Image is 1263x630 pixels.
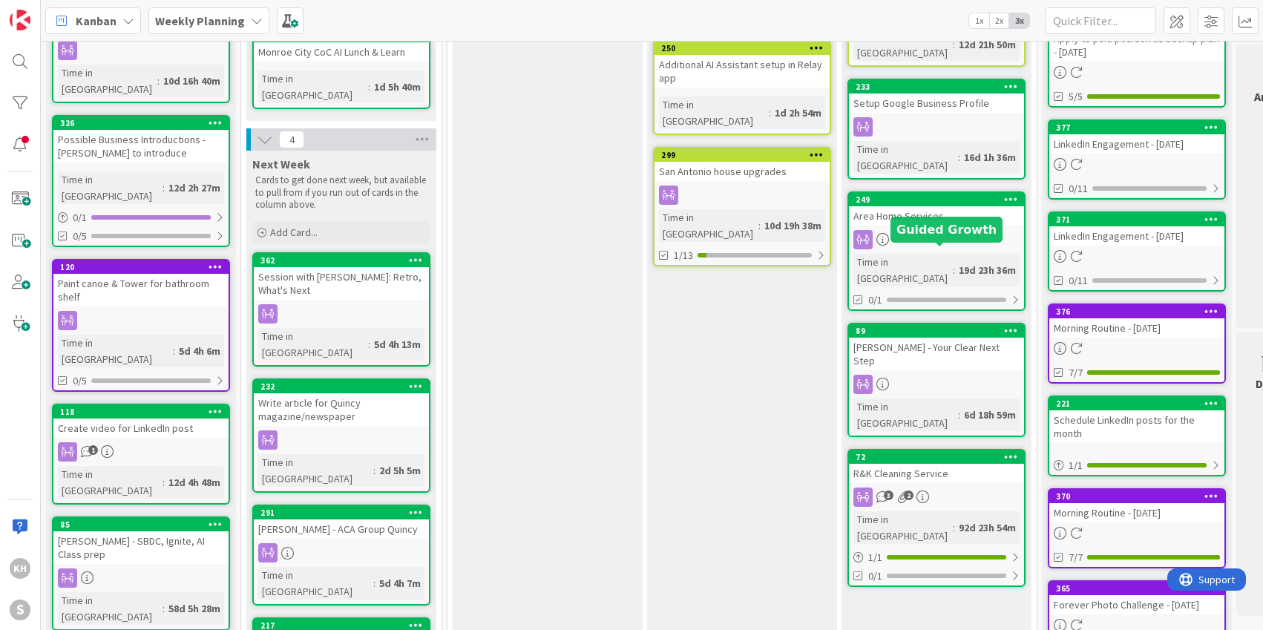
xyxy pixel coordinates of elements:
span: Add Card... [270,226,318,239]
div: 233 [856,82,1024,92]
div: 370 [1056,491,1224,502]
div: Create video for LinkedIn post [53,419,229,438]
div: S [10,600,30,620]
div: 376 [1049,305,1224,318]
span: 7/7 [1069,365,1083,381]
div: 6d 18h 59m [960,407,1020,423]
div: 249 [849,193,1024,206]
div: [PERSON_NAME] - Your Clear Next Step [849,338,1024,370]
div: Time in [GEOGRAPHIC_DATA] [853,398,958,431]
div: 365 [1049,582,1224,595]
div: 19d 23h 36m [955,262,1020,278]
div: 232 [254,380,429,393]
div: Write article for Quincy magazine/newspaper [254,393,429,426]
span: Kanban [76,12,117,30]
div: 250Additional AI Assistant setup in Relay app [655,42,830,88]
span: 2x [989,13,1009,28]
span: 3x [1009,13,1029,28]
span: 1x [969,13,989,28]
b: Weekly Planning [155,13,245,28]
div: 89[PERSON_NAME] - Your Clear Next Step [849,324,1024,370]
div: 362 [260,255,429,266]
div: 1d 2h 54m [771,105,825,121]
div: 58d 5h 28m [165,600,224,617]
span: : [953,519,955,536]
div: 376 [1056,306,1224,317]
div: 299 [655,148,830,162]
div: 371 [1056,214,1224,225]
div: Time in [GEOGRAPHIC_DATA] [853,511,953,544]
div: 232Write article for Quincy magazine/newspaper [254,380,429,426]
div: 85[PERSON_NAME] - SBDC, Ignite, AI Class prep [53,518,229,564]
div: San Antonio house upgrades [655,162,830,181]
div: 1/1 [1049,456,1224,475]
span: : [373,462,375,479]
a: 326Possible Business Introductions - [PERSON_NAME] to introduceTime in [GEOGRAPHIC_DATA]:12d 2h 2... [52,115,230,247]
a: 376Morning Routine - [DATE]7/7 [1048,303,1226,384]
div: Time in [GEOGRAPHIC_DATA] [58,466,163,499]
div: 371 [1049,213,1224,226]
div: 291 [254,506,429,519]
div: Time in [GEOGRAPHIC_DATA] [58,592,163,625]
a: 299San Antonio house upgradesTime in [GEOGRAPHIC_DATA]:10d 19h 38m1/13 [653,147,831,266]
span: 1/13 [674,248,693,263]
a: 89[PERSON_NAME] - Your Clear Next StepTime in [GEOGRAPHIC_DATA]:6d 18h 59m [847,323,1026,437]
span: 0/1 [868,292,882,308]
div: R&K Cleaning Service [849,464,1024,483]
img: Visit kanbanzone.com [10,10,30,30]
div: Time in [GEOGRAPHIC_DATA] [58,65,157,97]
a: 378Monroe City CoC AI Lunch & LearnTime in [GEOGRAPHIC_DATA]:1d 5h 40m [252,27,430,109]
span: : [163,600,165,617]
div: Forever Photo Challenge - [DATE] [1049,595,1224,614]
div: [PERSON_NAME] - SBDC, Ignite, AI Class prep [53,531,229,564]
input: Quick Filter... [1045,7,1156,34]
div: Schedule LinkedIn posts for the month [1049,410,1224,443]
div: 299 [661,150,830,160]
div: 16d 1h 36m [960,149,1020,165]
div: Paint canoe & Tower for bathroom shelf [53,274,229,306]
span: : [163,180,165,196]
div: 2d 5h 5m [375,462,424,479]
div: 5d 4h 13m [370,336,424,352]
span: 0/5 [73,373,87,389]
a: 72R&K Cleaning ServiceTime in [GEOGRAPHIC_DATA]:92d 23h 54m1/10/1 [847,449,1026,587]
div: 85 [60,519,229,530]
div: 299San Antonio house upgrades [655,148,830,181]
h5: Guided Growth [896,223,997,237]
div: 250 [655,42,830,55]
span: : [958,149,960,165]
div: 92d 23h 54m [955,519,1020,536]
div: 377LinkedIn Engagement - [DATE] [1049,121,1224,154]
a: 249Area Home ServicesTime in [GEOGRAPHIC_DATA]:19d 23h 36m0/1 [847,191,1026,311]
div: Time in [GEOGRAPHIC_DATA] [659,209,758,242]
span: Next Week [252,157,310,171]
div: 89 [856,326,1024,336]
div: 371LinkedIn Engagement - [DATE] [1049,213,1224,246]
span: 0/11 [1069,181,1088,197]
a: 377LinkedIn Engagement - [DATE]0/11 [1048,119,1226,200]
div: Time in [GEOGRAPHIC_DATA] [58,171,163,204]
div: 221 [1049,397,1224,410]
a: 362Session with [PERSON_NAME]: Retro, What's NextTime in [GEOGRAPHIC_DATA]:5d 4h 13m [252,252,430,367]
div: 120Paint canoe & Tower for bathroom shelf [53,260,229,306]
div: 232 [260,381,429,392]
div: 1/1 [849,548,1024,567]
div: [PERSON_NAME] - ACA Group Quincy [254,519,429,539]
span: 0/5 [73,229,87,244]
a: 370Morning Routine - [DATE]7/7 [1048,488,1226,568]
div: 5d 4h 7m [375,575,424,591]
div: 370Morning Routine - [DATE] [1049,490,1224,522]
div: 72 [849,450,1024,464]
div: 362 [254,254,429,267]
a: 221Schedule LinkedIn posts for the month1/1 [1048,396,1226,476]
a: 250Additional AI Assistant setup in Relay appTime in [GEOGRAPHIC_DATA]:1d 2h 54m [653,40,831,135]
div: Time in [GEOGRAPHIC_DATA] [258,70,368,103]
div: Monroe City CoC AI Lunch & Learn [254,42,429,62]
div: Additional AI Assistant setup in Relay app [655,55,830,88]
a: 291[PERSON_NAME] - ACA Group QuincyTime in [GEOGRAPHIC_DATA]:5d 4h 7m [252,505,430,606]
div: 249 [856,194,1024,205]
div: Morning Routine - [DATE] [1049,503,1224,522]
a: 371LinkedIn Engagement - [DATE]0/11 [1048,211,1226,292]
div: 291 [260,508,429,518]
div: 377 [1056,122,1224,133]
